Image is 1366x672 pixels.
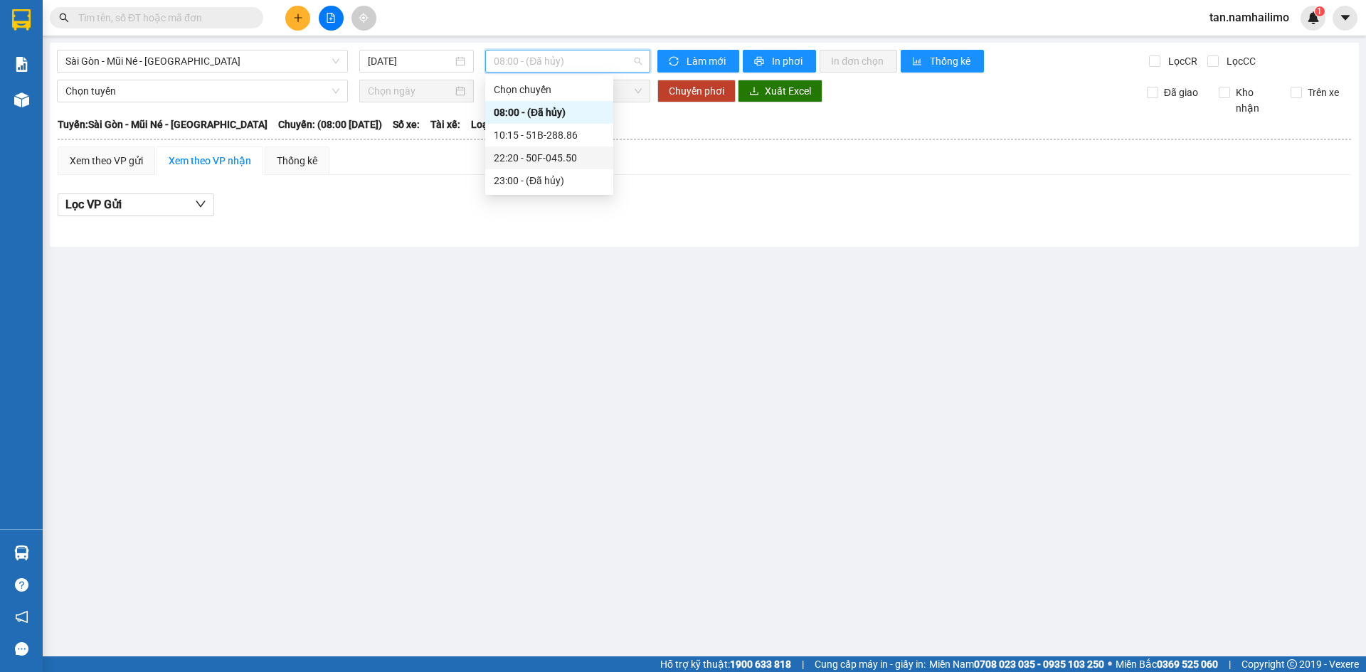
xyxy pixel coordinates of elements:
span: Lọc VP Gửi [65,196,122,213]
button: Lọc VP Gửi [58,193,214,216]
span: Miền Nam [929,656,1104,672]
button: bar-chartThống kê [901,50,984,73]
div: 23:00 - (Đã hủy) [494,173,605,188]
span: Hỗ trợ kỹ thuật: [660,656,791,672]
span: copyright [1287,659,1297,669]
span: notification [15,610,28,624]
span: Số xe: [393,117,420,132]
input: 13/10/2025 [368,53,452,69]
div: Thống kê [277,153,317,169]
span: down [195,198,206,210]
span: Lọc CC [1221,53,1258,69]
span: caret-down [1339,11,1352,24]
span: Thống kê [930,53,973,69]
span: Cung cấp máy in - giấy in: [815,656,926,672]
span: Kho nhận [1230,85,1280,116]
span: file-add [326,13,336,23]
img: warehouse-icon [14,92,29,107]
button: syncLàm mới [657,50,739,73]
span: 1 [1317,6,1322,16]
button: downloadXuất Excel [738,80,822,102]
span: 08:00 - (Đã hủy) [494,50,642,72]
img: icon-new-feature [1307,11,1320,24]
div: Xem theo VP nhận [169,153,251,169]
img: warehouse-icon [14,545,29,560]
span: message [15,642,28,656]
span: plus [293,13,303,23]
button: printerIn phơi [743,50,816,73]
span: printer [754,56,766,68]
sup: 1 [1315,6,1325,16]
input: Tìm tên, số ĐT hoặc mã đơn [78,10,246,26]
strong: 0708 023 035 - 0935 103 250 [974,658,1104,670]
input: Chọn ngày [368,83,452,99]
div: Chọn chuyến [485,78,613,101]
button: In đơn chọn [820,50,897,73]
strong: 1900 633 818 [730,658,791,670]
span: | [1229,656,1231,672]
button: Chuyển phơi [657,80,736,102]
img: logo-vxr [12,9,31,31]
div: 22:20 - 50F-045.50 [494,150,605,166]
div: Xem theo VP gửi [70,153,143,169]
span: ⚪️ [1108,661,1112,667]
span: search [59,13,69,23]
strong: 0369 525 060 [1157,658,1218,670]
span: Sài Gòn - Mũi Né - Nha Trang [65,50,339,72]
span: Chuyến: (08:00 [DATE]) [278,117,382,132]
b: Tuyến: Sài Gòn - Mũi Né - [GEOGRAPHIC_DATA] [58,119,268,130]
button: file-add [319,6,344,31]
span: Miền Bắc [1116,656,1218,672]
div: 08:00 - (Đã hủy) [494,105,605,120]
span: Trên xe [1302,85,1345,100]
img: solution-icon [14,57,29,72]
span: aim [359,13,369,23]
span: bar-chart [912,56,924,68]
button: caret-down [1333,6,1357,31]
span: Làm mới [687,53,728,69]
span: Loại xe: [471,117,507,132]
span: | [802,656,804,672]
span: Chọn tuyến [65,80,339,102]
span: Đã giao [1158,85,1204,100]
span: question-circle [15,578,28,592]
span: Tài xế: [430,117,460,132]
button: aim [351,6,376,31]
div: Chọn chuyến [494,82,605,97]
span: sync [669,56,681,68]
span: In phơi [772,53,805,69]
button: plus [285,6,310,31]
span: tan.namhailimo [1198,9,1301,26]
div: 10:15 - 51B-288.86 [494,127,605,143]
span: Lọc CR [1163,53,1200,69]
